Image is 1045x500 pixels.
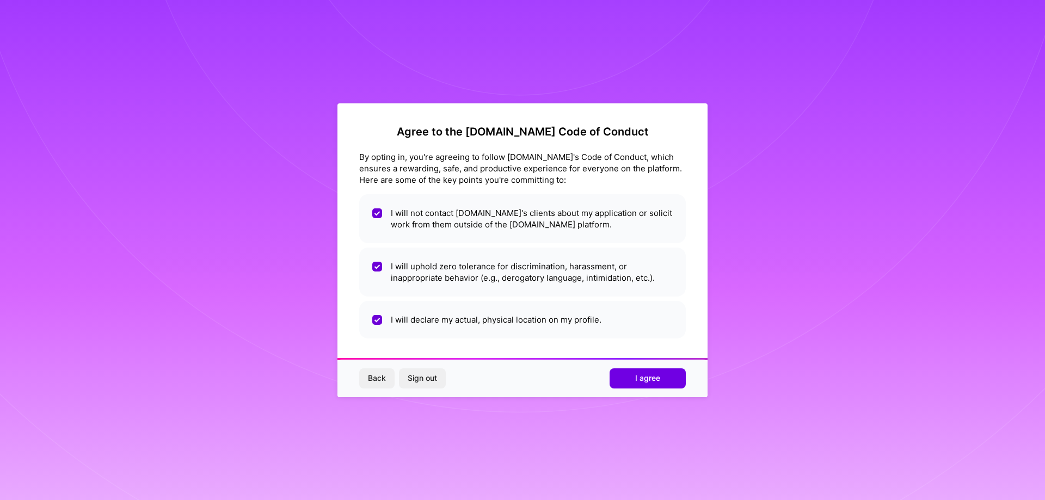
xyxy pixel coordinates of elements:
button: Back [359,368,395,388]
button: Sign out [399,368,446,388]
span: Back [368,373,386,384]
span: I agree [635,373,660,384]
li: I will declare my actual, physical location on my profile. [359,301,686,338]
span: Sign out [408,373,437,384]
button: I agree [610,368,686,388]
li: I will not contact [DOMAIN_NAME]'s clients about my application or solicit work from them outside... [359,194,686,243]
div: By opting in, you're agreeing to follow [DOMAIN_NAME]'s Code of Conduct, which ensures a rewardin... [359,151,686,186]
li: I will uphold zero tolerance for discrimination, harassment, or inappropriate behavior (e.g., der... [359,248,686,297]
h2: Agree to the [DOMAIN_NAME] Code of Conduct [359,125,686,138]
